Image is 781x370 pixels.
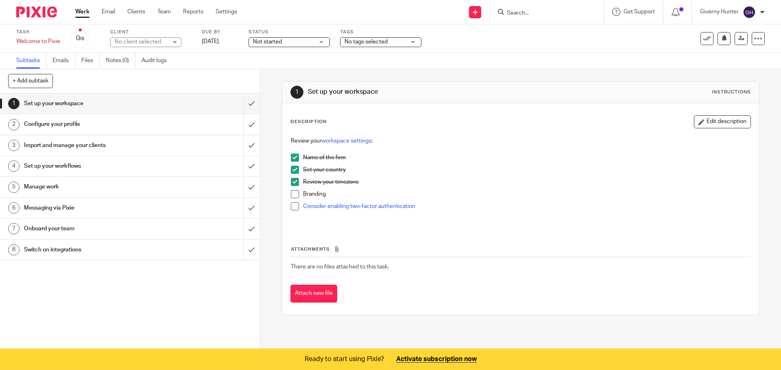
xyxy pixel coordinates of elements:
[24,202,165,214] h1: Messaging via Pixie
[202,39,219,44] span: [DATE]
[8,140,20,151] div: 3
[253,39,282,45] span: Not started
[8,160,20,172] div: 4
[102,8,115,16] a: Email
[24,160,165,172] h1: Set up your workflows
[290,86,303,99] div: 1
[340,29,421,35] label: Tags
[8,202,20,214] div: 6
[24,118,165,130] h1: Configure your profile
[81,53,100,69] a: Files
[345,39,388,45] span: No tags selected
[216,8,237,16] a: Settings
[624,9,655,15] span: Get Support
[80,37,84,41] small: /8
[712,89,751,95] div: Instructions
[290,285,337,303] button: Attach new file
[115,38,168,46] div: No client selected
[16,37,60,45] div: Welcome to Pixie
[24,97,165,110] h1: Set up your workspace
[290,119,327,125] p: Description
[16,29,60,35] label: Task
[24,139,165,151] h1: Import and manage your clients
[694,115,751,128] button: Edit description
[8,74,53,88] button: + Add subtask
[106,53,135,69] a: Notes (0)
[303,178,750,186] p: Review your timezone
[24,181,165,193] h1: Manage work
[743,6,756,19] img: svg%3E
[183,8,203,16] a: Reports
[322,138,371,144] a: workspace settings
[506,10,579,17] input: Search
[700,8,739,16] p: Giverny Hunter
[142,53,173,69] a: Audit logs
[291,137,750,145] p: Review your :
[8,223,20,234] div: 7
[303,190,750,198] p: Branding
[202,29,238,35] label: Due by
[249,29,330,35] label: Status
[8,244,20,255] div: 8
[24,244,165,256] h1: Switch on integrations
[157,8,171,16] a: Team
[52,53,75,69] a: Emails
[303,203,415,209] a: Consider enabling two-factor authentication
[8,182,20,193] div: 5
[8,119,20,130] div: 2
[76,34,84,43] div: 0
[308,88,538,96] h1: Set up your workspace
[291,264,389,270] span: There are no files attached to this task.
[303,154,750,162] p: Name of the firm
[110,29,192,35] label: Client
[16,6,57,17] img: Pixie
[127,8,145,16] a: Clients
[303,166,750,174] p: Set your country
[291,247,330,251] span: Attachments
[16,53,46,69] a: Subtasks
[75,8,89,16] a: Work
[8,98,20,109] div: 1
[24,223,165,235] h1: Onboard your team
